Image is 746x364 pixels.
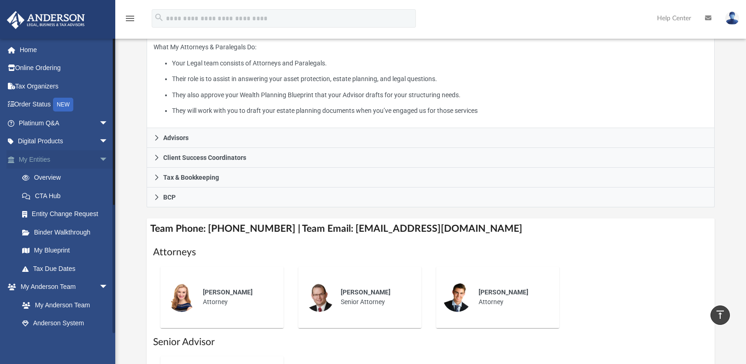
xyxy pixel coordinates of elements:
span: arrow_drop_down [99,114,118,133]
span: Advisors [163,135,189,141]
span: BCP [163,194,176,200]
a: CTA Hub [13,187,122,205]
a: menu [124,18,136,24]
li: Your Legal team consists of Attorneys and Paralegals. [172,58,708,69]
h1: Attorneys [153,246,708,259]
span: [PERSON_NAME] [479,288,528,296]
li: They also approve your Wealth Planning Blueprint that your Advisor drafts for your structuring ne... [172,89,708,101]
a: Home [6,41,122,59]
a: Tax Organizers [6,77,122,95]
a: Platinum Q&Aarrow_drop_down [6,114,122,132]
img: thumbnail [443,282,472,312]
div: Attorneys & Paralegals [147,35,714,129]
div: NEW [53,98,73,112]
img: Anderson Advisors Platinum Portal [4,11,88,29]
a: My Blueprint [13,241,118,260]
i: vertical_align_top [715,309,726,320]
a: Advisors [147,128,714,148]
img: User Pic [725,12,739,25]
a: BCP [147,188,714,207]
span: Tax & Bookkeeping [163,174,219,181]
span: arrow_drop_down [99,132,118,151]
a: Anderson System [13,314,118,333]
i: menu [124,13,136,24]
a: Tax & Bookkeeping [147,168,714,188]
li: Their role is to assist in answering your asset protection, estate planning, and legal questions. [172,73,708,85]
a: Online Ordering [6,59,122,77]
h1: Senior Advisor [153,335,708,349]
li: They will work with you to draft your estate planning documents when you’ve engaged us for those ... [172,105,708,117]
a: Digital Productsarrow_drop_down [6,132,122,151]
a: Entity Change Request [13,205,122,223]
h4: Team Phone: [PHONE_NUMBER] | Team Email: [EMAIL_ADDRESS][DOMAIN_NAME] [147,218,714,239]
a: Order StatusNEW [6,95,122,114]
p: What My Attorneys & Paralegals Do: [154,41,707,117]
a: Binder Walkthrough [13,223,122,241]
div: Attorney [196,281,277,313]
span: arrow_drop_down [99,150,118,169]
span: Client Success Coordinators [163,154,246,161]
a: My Entitiesarrow_drop_down [6,150,122,169]
i: search [154,12,164,23]
a: vertical_align_top [710,305,730,325]
a: My Anderson Team [13,296,113,314]
a: My Anderson Teamarrow_drop_down [6,278,118,296]
a: Tax Due Dates [13,259,122,278]
span: [PERSON_NAME] [203,288,253,296]
a: Client Referrals [13,332,118,351]
div: Attorney [472,281,553,313]
img: thumbnail [305,282,334,312]
a: Overview [13,169,122,187]
div: Senior Attorney [334,281,415,313]
img: thumbnail [167,282,196,312]
span: arrow_drop_down [99,278,118,297]
a: Client Success Coordinators [147,148,714,168]
span: [PERSON_NAME] [341,288,391,296]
